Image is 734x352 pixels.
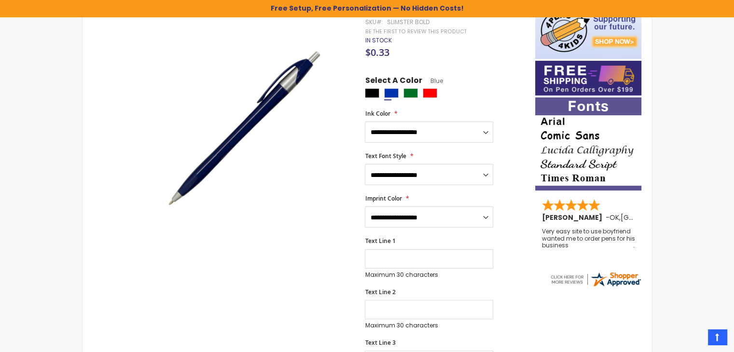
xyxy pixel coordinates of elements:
[387,18,429,26] div: Slimster Bold
[384,88,399,98] div: Blue
[535,3,641,59] img: 4pens 4 kids
[365,109,390,118] span: Ink Color
[606,213,692,222] span: - ,
[365,152,406,160] span: Text Font Style
[549,282,642,290] a: 4pens.com certificate URL
[365,36,391,44] span: In stock
[365,271,493,279] p: Maximum 30 characters
[365,88,379,98] div: Black
[365,75,422,88] span: Select A Color
[535,97,641,190] img: font-personalization-examples
[708,329,727,345] a: Top
[131,16,352,237] img: slimster_bold_side_blue_1.jpg
[365,28,466,35] a: Be the first to review this product
[365,18,383,26] strong: SKU
[365,37,391,44] div: Availability
[365,288,395,296] span: Text Line 2
[549,271,642,288] img: 4pens.com widget logo
[365,338,395,347] span: Text Line 3
[365,237,395,245] span: Text Line 1
[365,194,402,203] span: Imprint Color
[542,213,606,222] span: [PERSON_NAME]
[542,228,636,249] div: Very easy site to use boyfriend wanted me to order pens for his business
[423,88,437,98] div: Red
[609,213,619,222] span: OK
[365,322,493,329] p: Maximum 30 characters
[535,61,641,95] img: Free shipping on orders over $199
[403,88,418,98] div: Green
[365,46,389,59] span: $0.33
[621,213,692,222] span: [GEOGRAPHIC_DATA]
[422,77,443,85] span: Blue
